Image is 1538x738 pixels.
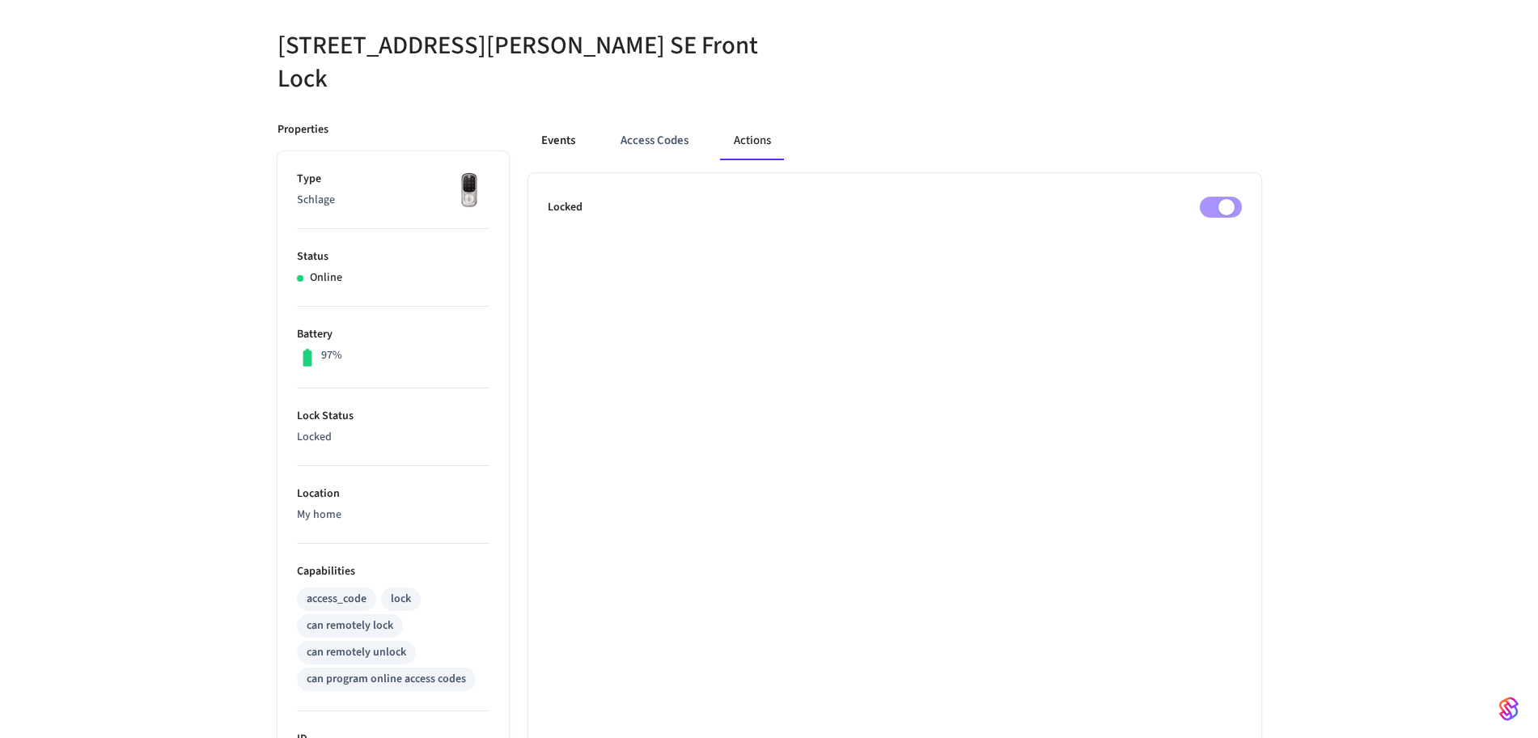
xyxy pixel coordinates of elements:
div: lock [391,591,411,608]
p: Locked [548,199,583,216]
div: can program online access codes [307,671,466,688]
p: Schlage [297,192,489,209]
p: Lock Status [297,408,489,425]
div: can remotely lock [307,617,393,634]
p: Capabilities [297,563,489,580]
h5: [STREET_ADDRESS][PERSON_NAME] SE Front Lock [278,29,760,95]
p: Type [297,171,489,188]
button: Events [528,121,588,160]
p: Status [297,248,489,265]
p: 97% [321,347,342,364]
div: can remotely unlock [307,644,406,661]
div: ant example [528,121,1261,160]
p: Battery [297,326,489,343]
p: Locked [297,429,489,446]
p: My home [297,507,489,524]
button: Actions [721,121,784,160]
div: access_code [307,591,366,608]
p: Online [310,269,342,286]
img: SeamLogoGradient.69752ec5.svg [1499,696,1519,722]
p: Location [297,486,489,503]
button: Access Codes [608,121,701,160]
p: Properties [278,121,328,138]
img: Yale Assure Touchscreen Wifi Smart Lock, Satin Nickel, Front [449,171,489,211]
